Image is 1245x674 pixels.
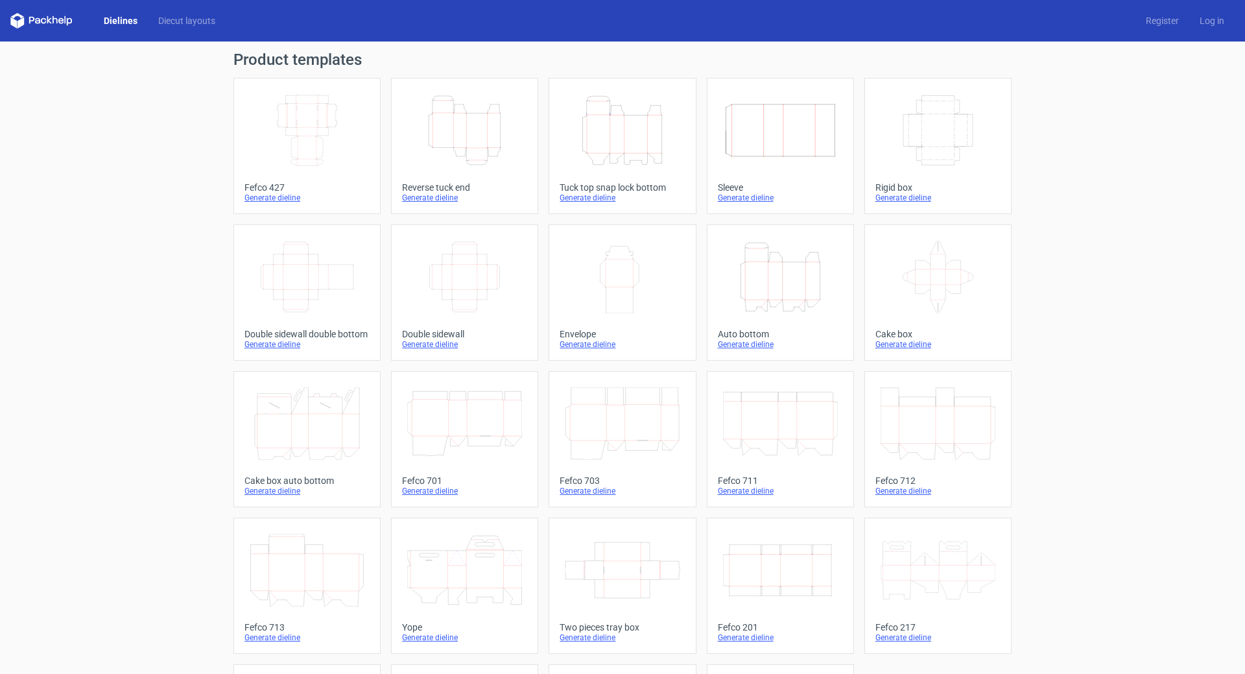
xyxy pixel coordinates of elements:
div: Fefco 217 [875,622,1001,632]
div: Generate dieline [244,632,370,643]
a: EnvelopeGenerate dieline [549,224,696,361]
div: Fefco 711 [718,475,843,486]
div: Generate dieline [875,339,1001,350]
div: Double sidewall [402,329,527,339]
div: Generate dieline [560,486,685,496]
a: Fefco 217Generate dieline [864,518,1012,654]
div: Generate dieline [402,632,527,643]
a: Cake box auto bottomGenerate dieline [233,371,381,507]
div: Fefco 427 [244,182,370,193]
div: Generate dieline [718,486,843,496]
a: Fefco 712Generate dieline [864,371,1012,507]
div: Generate dieline [718,339,843,350]
a: YopeGenerate dieline [391,518,538,654]
div: Sleeve [718,182,843,193]
a: Dielines [93,14,148,27]
a: Double sidewallGenerate dieline [391,224,538,361]
div: Generate dieline [718,632,843,643]
div: Generate dieline [560,193,685,203]
a: Cake boxGenerate dieline [864,224,1012,361]
div: Generate dieline [875,486,1001,496]
div: Generate dieline [402,193,527,203]
div: Fefco 201 [718,622,843,632]
a: Fefco 703Generate dieline [549,371,696,507]
div: Generate dieline [402,339,527,350]
a: Register [1135,14,1189,27]
div: Rigid box [875,182,1001,193]
div: Generate dieline [244,193,370,203]
a: Fefco 713Generate dieline [233,518,381,654]
a: Fefco 427Generate dieline [233,78,381,214]
div: Double sidewall double bottom [244,329,370,339]
div: Two pieces tray box [560,622,685,632]
a: Double sidewall double bottomGenerate dieline [233,224,381,361]
div: Cake box [875,329,1001,339]
div: Fefco 703 [560,475,685,486]
div: Generate dieline [560,632,685,643]
a: Fefco 701Generate dieline [391,371,538,507]
a: Reverse tuck endGenerate dieline [391,78,538,214]
div: Generate dieline [560,339,685,350]
div: Cake box auto bottom [244,475,370,486]
h1: Product templates [233,52,1012,67]
a: Diecut layouts [148,14,226,27]
div: Generate dieline [402,486,527,496]
div: Generate dieline [244,486,370,496]
a: Tuck top snap lock bottomGenerate dieline [549,78,696,214]
a: Two pieces tray boxGenerate dieline [549,518,696,654]
a: Fefco 201Generate dieline [707,518,854,654]
div: Envelope [560,329,685,339]
a: Log in [1189,14,1235,27]
div: Fefco 712 [875,475,1001,486]
div: Generate dieline [875,632,1001,643]
div: Reverse tuck end [402,182,527,193]
a: SleeveGenerate dieline [707,78,854,214]
div: Generate dieline [244,339,370,350]
div: Auto bottom [718,329,843,339]
div: Generate dieline [718,193,843,203]
div: Fefco 701 [402,475,527,486]
div: Tuck top snap lock bottom [560,182,685,193]
a: Fefco 711Generate dieline [707,371,854,507]
div: Yope [402,622,527,632]
div: Generate dieline [875,193,1001,203]
a: Auto bottomGenerate dieline [707,224,854,361]
a: Rigid boxGenerate dieline [864,78,1012,214]
div: Fefco 713 [244,622,370,632]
